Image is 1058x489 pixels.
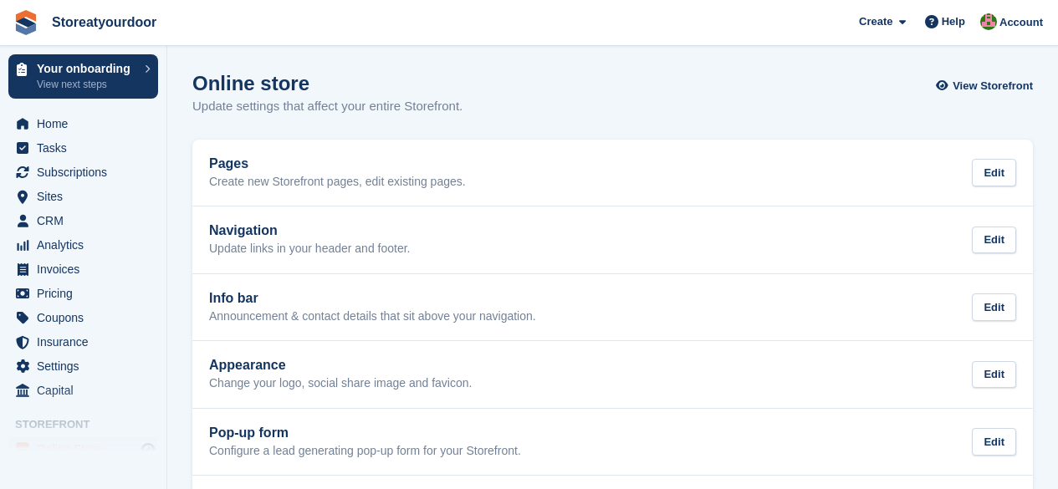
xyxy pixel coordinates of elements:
[209,242,411,257] p: Update links in your header and footer.
[37,136,137,160] span: Tasks
[37,77,136,92] p: View next steps
[8,233,158,257] a: menu
[972,227,1016,254] div: Edit
[209,425,521,441] h2: Pop-up form
[972,293,1016,321] div: Edit
[192,274,1033,341] a: Info bar Announcement & contact details that sit above your navigation. Edit
[8,112,158,135] a: menu
[192,409,1033,476] a: Pop-up form Configure a lead generating pop-up form for your Storefront. Edit
[999,14,1043,31] span: Account
[8,379,158,402] a: menu
[953,78,1033,94] span: View Storefront
[192,341,1033,408] a: Appearance Change your logo, social share image and favicon. Edit
[37,306,137,329] span: Coupons
[15,416,166,433] span: Storefront
[980,13,997,30] img: David Griffith-Owen
[37,379,137,402] span: Capital
[209,156,466,171] h2: Pages
[8,354,158,378] a: menu
[8,160,158,184] a: menu
[8,282,158,305] a: menu
[8,306,158,329] a: menu
[37,233,137,257] span: Analytics
[37,282,137,305] span: Pricing
[972,428,1016,456] div: Edit
[972,361,1016,389] div: Edit
[45,8,163,36] a: Storeatyourdoor
[37,354,137,378] span: Settings
[8,54,158,99] a: Your onboarding View next steps
[209,291,536,306] h2: Info bar
[972,159,1016,186] div: Edit
[192,140,1033,206] a: Pages Create new Storefront pages, edit existing pages. Edit
[8,437,158,461] a: menu
[8,209,158,232] a: menu
[940,72,1033,99] a: View Storefront
[13,10,38,35] img: stora-icon-8386f47178a22dfd0bd8f6a31ec36ba5ce8667c1dd55bd0f319d3a0aa187defe.svg
[37,209,137,232] span: CRM
[209,309,536,324] p: Announcement & contact details that sit above your navigation.
[8,257,158,281] a: menu
[209,444,521,459] p: Configure a lead generating pop-up form for your Storefront.
[37,112,137,135] span: Home
[8,330,158,354] a: menu
[209,175,466,190] p: Create new Storefront pages, edit existing pages.
[37,63,136,74] p: Your onboarding
[37,160,137,184] span: Subscriptions
[8,185,158,208] a: menu
[192,206,1033,273] a: Navigation Update links in your header and footer. Edit
[138,439,158,459] a: Preview store
[859,13,892,30] span: Create
[942,13,965,30] span: Help
[37,330,137,354] span: Insurance
[37,185,137,208] span: Sites
[192,97,463,116] p: Update settings that affect your entire Storefront.
[209,376,472,391] p: Change your logo, social share image and favicon.
[209,223,411,238] h2: Navigation
[192,72,463,94] h1: Online store
[209,358,472,373] h2: Appearance
[37,437,137,461] span: Online Store
[8,136,158,160] a: menu
[37,257,137,281] span: Invoices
